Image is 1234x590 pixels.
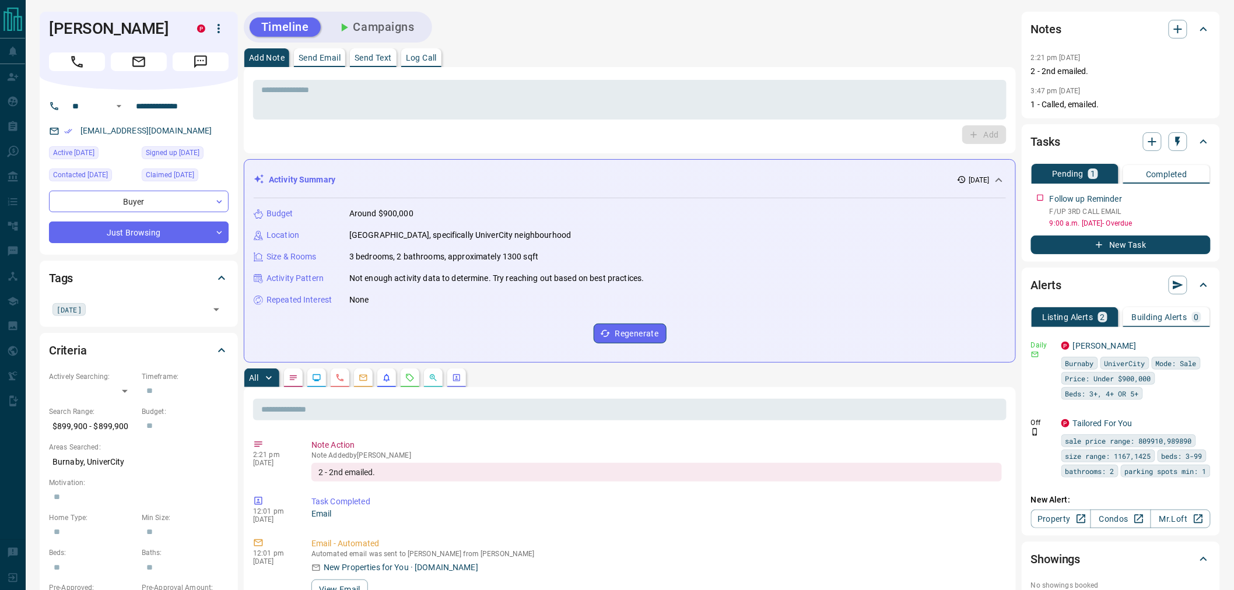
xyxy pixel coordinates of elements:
[253,557,294,566] p: [DATE]
[1065,388,1139,399] span: Beds: 3+, 4+ OR 5+
[253,549,294,557] p: 12:01 pm
[1065,465,1114,477] span: bathrooms: 2
[142,406,229,417] p: Budget:
[112,99,126,113] button: Open
[49,371,136,382] p: Actively Searching:
[57,304,82,315] span: [DATE]
[267,272,324,285] p: Activity Pattern
[267,229,299,241] p: Location
[1031,550,1081,568] h2: Showings
[1125,465,1207,477] span: parking spots min: 1
[1031,340,1054,350] p: Daily
[249,374,258,382] p: All
[1162,450,1203,462] span: beds: 3-99
[349,208,413,220] p: Around $900,000
[269,174,335,186] p: Activity Summary
[1151,510,1211,528] a: Mr.Loft
[299,54,341,62] p: Send Email
[1065,450,1151,462] span: size range: 1167,1425
[1073,341,1137,350] a: [PERSON_NAME]
[1065,435,1192,447] span: sale price range: 809910,989890
[254,169,1006,191] div: Activity Summary[DATE]
[80,126,212,135] a: [EMAIL_ADDRESS][DOMAIN_NAME]
[1065,373,1151,384] span: Price: Under $900,000
[1031,128,1211,156] div: Tasks
[406,54,437,62] p: Log Call
[49,52,105,71] span: Call
[1031,350,1039,359] svg: Email
[1031,428,1039,436] svg: Push Notification Only
[1061,419,1070,427] div: property.ca
[355,54,392,62] p: Send Text
[311,496,1002,508] p: Task Completed
[49,336,229,364] div: Criteria
[1146,170,1187,178] p: Completed
[1050,206,1211,217] p: F/UP 3RD CALL EMAIL
[253,459,294,467] p: [DATE]
[253,451,294,459] p: 2:21 pm
[311,550,1002,558] p: Automated email was sent to [PERSON_NAME] from [PERSON_NAME]
[49,264,229,292] div: Tags
[49,146,136,163] div: Mon Oct 06 2025
[1194,313,1199,321] p: 0
[1156,357,1197,369] span: Mode: Sale
[49,512,136,523] p: Home Type:
[253,515,294,524] p: [DATE]
[1091,510,1151,528] a: Condos
[49,191,229,212] div: Buyer
[49,168,136,185] div: Sat Oct 11 2025
[1031,20,1061,38] h2: Notes
[1031,132,1060,151] h2: Tasks
[64,127,72,135] svg: Email Verified
[49,406,136,417] p: Search Range:
[49,452,229,472] p: Burnaby, UniverCity
[325,17,426,37] button: Campaigns
[1100,313,1105,321] p: 2
[429,373,438,382] svg: Opportunities
[289,373,298,382] svg: Notes
[1031,276,1061,294] h2: Alerts
[1031,15,1211,43] div: Notes
[267,294,332,306] p: Repeated Interest
[1031,510,1091,528] a: Property
[267,208,293,220] p: Budget
[49,269,73,287] h2: Tags
[49,417,136,436] p: $899,900 - $899,900
[53,169,108,181] span: Contacted [DATE]
[142,512,229,523] p: Min Size:
[1031,236,1211,254] button: New Task
[311,451,1002,459] p: Note Added by [PERSON_NAME]
[173,52,229,71] span: Message
[1091,170,1095,178] p: 1
[1031,54,1081,62] p: 2:21 pm [DATE]
[49,341,87,360] h2: Criteria
[250,17,321,37] button: Timeline
[349,229,571,241] p: [GEOGRAPHIC_DATA], specifically UniverCity neighbourhood
[142,547,229,558] p: Baths:
[312,373,321,382] svg: Lead Browsing Activity
[53,147,94,159] span: Active [DATE]
[111,52,167,71] span: Email
[267,251,317,263] p: Size & Rooms
[382,373,391,382] svg: Listing Alerts
[49,222,229,243] div: Just Browsing
[253,507,294,515] p: 12:01 pm
[197,24,205,33] div: property.ca
[1031,87,1081,95] p: 3:47 pm [DATE]
[349,272,644,285] p: Not enough activity data to determine. Try reaching out based on best practices.
[1031,271,1211,299] div: Alerts
[594,324,667,343] button: Regenerate
[311,463,1002,482] div: 2 - 2nd emailed.
[49,477,229,488] p: Motivation:
[1050,193,1122,205] p: Follow up Reminder
[49,19,180,38] h1: [PERSON_NAME]
[142,168,229,185] div: Sat Oct 11 2025
[1132,313,1187,321] p: Building Alerts
[324,561,478,574] p: New Properties for You · [DOMAIN_NAME]
[1105,357,1145,369] span: UniverCity
[1061,342,1070,350] div: property.ca
[1031,545,1211,573] div: Showings
[1031,99,1211,111] p: 1 - Called, emailed.
[311,439,1002,451] p: Note Action
[335,373,345,382] svg: Calls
